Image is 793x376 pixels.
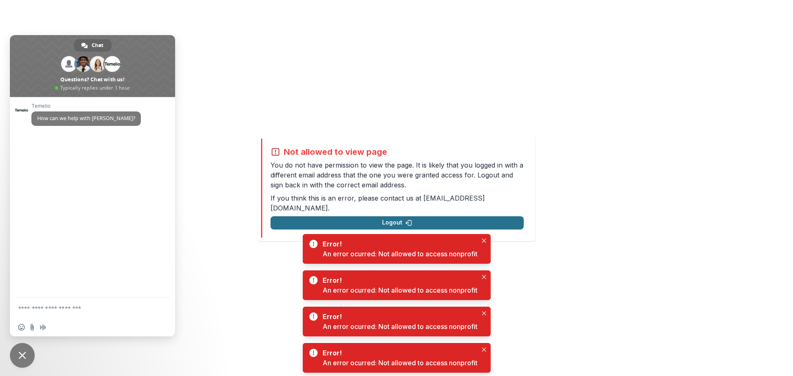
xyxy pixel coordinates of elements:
[323,322,477,331] div: An error ocurred: Not allowed to access nonprofit
[271,216,524,229] button: Logout
[479,272,489,282] button: Close
[18,324,25,331] span: Insert an emoji
[479,236,489,246] button: Close
[271,194,485,212] a: [EMAIL_ADDRESS][DOMAIN_NAME]
[271,193,524,213] p: If you think this is an error, please contact us at .
[323,285,477,295] div: An error ocurred: Not allowed to access nonprofit
[323,239,474,249] div: Error!
[18,298,150,318] textarea: Compose your message...
[31,103,141,109] span: Temelio
[479,308,489,318] button: Close
[10,343,35,368] a: Close chat
[271,160,524,190] p: You do not have permission to view the page. It is likely that you logged in with a different ema...
[323,358,477,368] div: An error ocurred: Not allowed to access nonprofit
[323,348,474,358] div: Error!
[74,39,112,52] a: Chat
[92,39,103,52] span: Chat
[323,249,477,259] div: An error ocurred: Not allowed to access nonprofit
[284,147,387,157] h2: Not allowed to view page
[40,324,46,331] span: Audio message
[323,275,474,285] div: Error!
[37,115,135,122] span: How can we help with [PERSON_NAME]?
[29,324,36,331] span: Send a file
[479,345,489,355] button: Close
[323,312,474,322] div: Error!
